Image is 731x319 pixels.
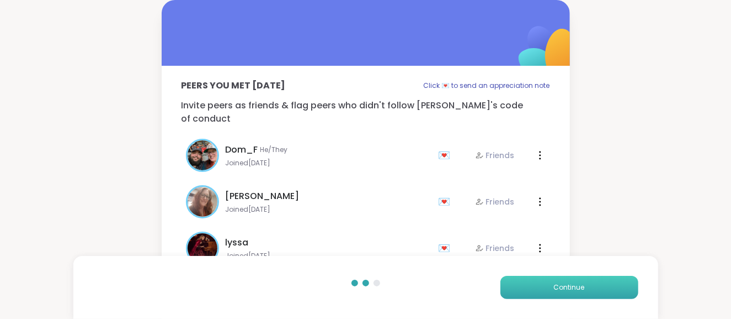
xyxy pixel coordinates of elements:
[188,233,217,263] img: lyssa
[554,283,585,292] span: Continue
[188,187,217,217] img: dodi
[439,147,455,164] div: 💌
[500,276,638,299] button: Continue
[475,196,515,207] div: Friends
[182,99,550,125] p: Invite peers as friends & flag peers who didn't follow [PERSON_NAME]'s code of conduct
[226,252,432,260] span: Joined [DATE]
[424,79,550,92] p: Click 💌 to send an appreciation note
[475,243,515,254] div: Friends
[439,239,455,257] div: 💌
[226,205,432,214] span: Joined [DATE]
[188,140,217,170] img: Dom_F
[182,79,286,92] p: Peers you met [DATE]
[475,150,515,161] div: Friends
[226,190,300,203] span: [PERSON_NAME]
[226,143,258,156] span: Dom_F
[260,145,288,154] span: He/They
[226,159,432,168] span: Joined [DATE]
[226,236,249,249] span: lyssa
[439,193,455,211] div: 💌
